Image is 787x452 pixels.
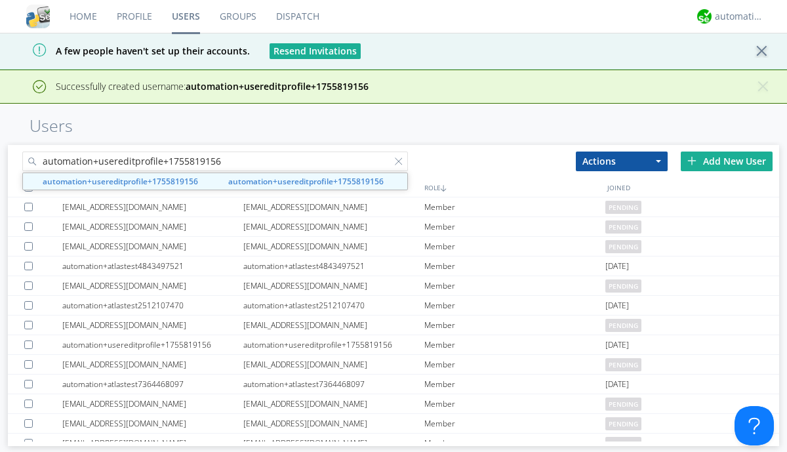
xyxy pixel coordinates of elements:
[424,197,605,216] div: Member
[8,335,779,355] a: automation+usereditprofile+1755819156automation+usereditprofile+1755819156Member[DATE]
[424,316,605,335] div: Member
[605,358,641,371] span: pending
[243,197,424,216] div: [EMAIL_ADDRESS][DOMAIN_NAME]
[186,80,369,92] strong: automation+usereditprofile+1755819156
[8,355,779,375] a: [EMAIL_ADDRESS][DOMAIN_NAME][EMAIL_ADDRESS][DOMAIN_NAME]Memberpending
[243,414,424,433] div: [EMAIL_ADDRESS][DOMAIN_NAME]
[424,335,605,354] div: Member
[26,5,50,28] img: cddb5a64eb264b2086981ab96f4c1ba7
[62,316,243,335] div: [EMAIL_ADDRESS][DOMAIN_NAME]
[243,257,424,276] div: automation+atlastest4843497521
[243,296,424,315] div: automation+atlastest2512107470
[62,257,243,276] div: automation+atlastest4843497521
[243,355,424,374] div: [EMAIL_ADDRESS][DOMAIN_NAME]
[62,197,243,216] div: [EMAIL_ADDRESS][DOMAIN_NAME]
[22,152,408,171] input: Search users
[605,319,641,332] span: pending
[62,394,243,413] div: [EMAIL_ADDRESS][DOMAIN_NAME]
[8,375,779,394] a: automation+atlastest7364468097automation+atlastest7364468097Member[DATE]
[605,279,641,293] span: pending
[605,335,629,355] span: [DATE]
[605,240,641,253] span: pending
[243,335,424,354] div: automation+usereditprofile+1755819156
[8,394,779,414] a: [EMAIL_ADDRESS][DOMAIN_NAME][EMAIL_ADDRESS][DOMAIN_NAME]Memberpending
[424,276,605,295] div: Member
[605,375,629,394] span: [DATE]
[715,10,764,23] div: automation+atlas
[56,80,369,92] span: Successfully created username:
[605,257,629,276] span: [DATE]
[605,220,641,234] span: pending
[8,217,779,237] a: [EMAIL_ADDRESS][DOMAIN_NAME][EMAIL_ADDRESS][DOMAIN_NAME]Memberpending
[8,414,779,434] a: [EMAIL_ADDRESS][DOMAIN_NAME][EMAIL_ADDRESS][DOMAIN_NAME]Memberpending
[62,414,243,433] div: [EMAIL_ADDRESS][DOMAIN_NAME]
[605,296,629,316] span: [DATE]
[8,276,779,296] a: [EMAIL_ADDRESS][DOMAIN_NAME][EMAIL_ADDRESS][DOMAIN_NAME]Memberpending
[62,217,243,236] div: [EMAIL_ADDRESS][DOMAIN_NAME]
[8,197,779,217] a: [EMAIL_ADDRESS][DOMAIN_NAME][EMAIL_ADDRESS][DOMAIN_NAME]Memberpending
[62,375,243,394] div: automation+atlastest7364468097
[62,355,243,374] div: [EMAIL_ADDRESS][DOMAIN_NAME]
[8,316,779,335] a: [EMAIL_ADDRESS][DOMAIN_NAME][EMAIL_ADDRESS][DOMAIN_NAME]Memberpending
[424,394,605,413] div: Member
[8,257,779,276] a: automation+atlastest4843497521automation+atlastest4843497521Member[DATE]
[424,414,605,433] div: Member
[697,9,712,24] img: d2d01cd9b4174d08988066c6d424eccd
[424,257,605,276] div: Member
[62,237,243,256] div: [EMAIL_ADDRESS][DOMAIN_NAME]
[681,152,773,171] div: Add New User
[605,201,641,214] span: pending
[605,398,641,411] span: pending
[243,217,424,236] div: [EMAIL_ADDRESS][DOMAIN_NAME]
[243,375,424,394] div: automation+atlastest7364468097
[424,217,605,236] div: Member
[243,394,424,413] div: [EMAIL_ADDRESS][DOMAIN_NAME]
[735,406,774,445] iframe: Toggle Customer Support
[576,152,668,171] button: Actions
[228,176,384,187] strong: automation+usereditprofile+1755819156
[605,417,641,430] span: pending
[8,237,779,257] a: [EMAIL_ADDRESS][DOMAIN_NAME][EMAIL_ADDRESS][DOMAIN_NAME]Memberpending
[243,316,424,335] div: [EMAIL_ADDRESS][DOMAIN_NAME]
[424,237,605,256] div: Member
[424,355,605,374] div: Member
[605,437,641,450] span: pending
[62,335,243,354] div: automation+usereditprofile+1755819156
[62,276,243,295] div: [EMAIL_ADDRESS][DOMAIN_NAME]
[687,156,696,165] img: plus.svg
[10,45,250,57] span: A few people haven't set up their accounts.
[243,237,424,256] div: [EMAIL_ADDRESS][DOMAIN_NAME]
[421,178,604,197] div: ROLE
[62,296,243,315] div: automation+atlastest2512107470
[8,296,779,316] a: automation+atlastest2512107470automation+atlastest2512107470Member[DATE]
[43,176,198,187] strong: automation+usereditprofile+1755819156
[243,276,424,295] div: [EMAIL_ADDRESS][DOMAIN_NAME]
[424,296,605,315] div: Member
[270,43,361,59] button: Resend Invitations
[424,375,605,394] div: Member
[604,178,787,197] div: JOINED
